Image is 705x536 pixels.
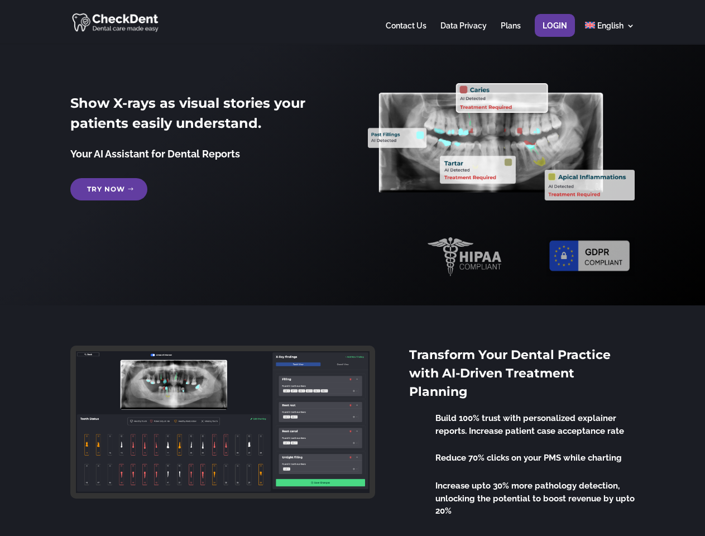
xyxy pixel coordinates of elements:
a: English [585,22,635,44]
a: Login [543,22,567,44]
span: Your AI Assistant for Dental Reports [70,148,240,160]
span: English [597,21,624,30]
span: Transform Your Dental Practice with AI-Driven Treatment Planning [409,347,611,399]
img: X_Ray_annotated [368,83,634,200]
a: Try Now [70,178,147,200]
img: CheckDent AI [72,11,160,33]
a: Data Privacy [440,22,487,44]
a: Contact Us [386,22,426,44]
a: Plans [501,22,521,44]
span: Reduce 70% clicks on your PMS while charting [435,453,622,463]
h2: Show X-rays as visual stories your patients easily understand. [70,93,337,139]
span: Increase upto 30% more pathology detection, unlocking the potential to boost revenue by upto 20% [435,481,635,516]
span: Build 100% trust with personalized explainer reports. Increase patient case acceptance rate [435,413,624,436]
